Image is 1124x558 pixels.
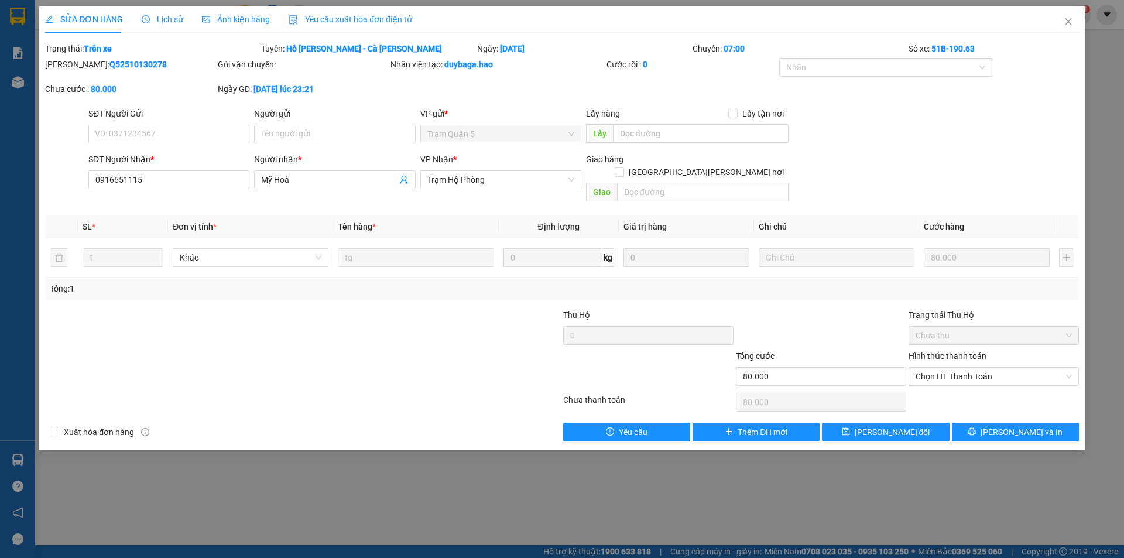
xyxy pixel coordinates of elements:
[289,15,412,24] span: Yêu cầu xuất hóa đơn điện tử
[924,248,1050,267] input: 0
[420,155,453,164] span: VP Nhận
[643,60,647,69] b: 0
[218,83,388,95] div: Ngày GD:
[427,125,574,143] span: Trạm Quận 5
[500,44,525,53] b: [DATE]
[538,222,580,231] span: Định lượng
[202,15,210,23] span: picture
[254,153,415,166] div: Người nhận
[253,84,314,94] b: [DATE] lúc 23:21
[623,222,667,231] span: Giá trị hàng
[83,222,92,231] span: SL
[606,427,614,437] span: exclamation-circle
[968,427,976,437] span: printer
[907,42,1080,55] div: Số xe:
[738,426,787,439] span: Thêm ĐH mới
[260,42,476,55] div: Tuyến:
[1052,6,1085,39] button: Close
[693,423,820,441] button: plusThêm ĐH mới
[1064,17,1073,26] span: close
[109,60,167,69] b: Q52510130278
[842,427,850,437] span: save
[420,107,581,120] div: VP gửi
[738,107,789,120] span: Lấy tận nơi
[44,42,260,55] div: Trạng thái:
[254,107,415,120] div: Người gửi
[286,44,442,53] b: Hồ [PERSON_NAME] - Cà [PERSON_NAME]
[202,15,270,24] span: Ảnh kiện hàng
[623,248,749,267] input: 0
[916,368,1072,385] span: Chọn HT Thanh Toán
[931,44,975,53] b: 51B-190.63
[180,249,321,266] span: Khác
[691,42,907,55] div: Chuyến:
[142,15,183,24] span: Lịch sử
[606,58,777,71] div: Cước rồi :
[45,15,123,24] span: SỬA ĐƠN HÀNG
[725,427,733,437] span: plus
[586,183,617,201] span: Giao
[142,15,150,23] span: clock-circle
[617,183,789,201] input: Dọc đường
[563,310,590,320] span: Thu Hộ
[613,124,789,143] input: Dọc đường
[952,423,1079,441] button: printer[PERSON_NAME] và In
[924,222,964,231] span: Cước hàng
[173,222,217,231] span: Đơn vị tính
[45,58,215,71] div: [PERSON_NAME]:
[88,153,249,166] div: SĐT Người Nhận
[759,248,914,267] input: Ghi Chú
[218,58,388,71] div: Gói vận chuyển:
[88,107,249,120] div: SĐT Người Gửi
[586,124,613,143] span: Lấy
[338,222,376,231] span: Tên hàng
[586,155,623,164] span: Giao hàng
[822,423,949,441] button: save[PERSON_NAME] đổi
[981,426,1063,439] span: [PERSON_NAME] và In
[586,109,620,118] span: Lấy hàng
[390,58,604,71] div: Nhân viên tạo:
[399,175,409,184] span: user-add
[909,351,986,361] label: Hình thức thanh toán
[916,327,1072,344] span: Chưa thu
[1059,248,1074,267] button: plus
[619,426,647,439] span: Yêu cầu
[602,248,614,267] span: kg
[141,428,149,436] span: info-circle
[427,171,574,189] span: Trạm Hộ Phòng
[50,248,68,267] button: delete
[754,215,919,238] th: Ghi chú
[289,15,298,25] img: icon
[724,44,745,53] b: 07:00
[476,42,692,55] div: Ngày:
[909,309,1079,321] div: Trạng thái Thu Hộ
[45,15,53,23] span: edit
[855,426,930,439] span: [PERSON_NAME] đổi
[59,426,139,439] span: Xuất hóa đơn hàng
[91,84,116,94] b: 80.000
[736,351,775,361] span: Tổng cước
[624,166,789,179] span: [GEOGRAPHIC_DATA][PERSON_NAME] nơi
[562,393,735,414] div: Chưa thanh toán
[50,282,434,295] div: Tổng: 1
[563,423,690,441] button: exclamation-circleYêu cầu
[444,60,493,69] b: duybaga.hao
[338,248,494,267] input: VD: Bàn, Ghế
[45,83,215,95] div: Chưa cước :
[84,44,112,53] b: Trên xe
